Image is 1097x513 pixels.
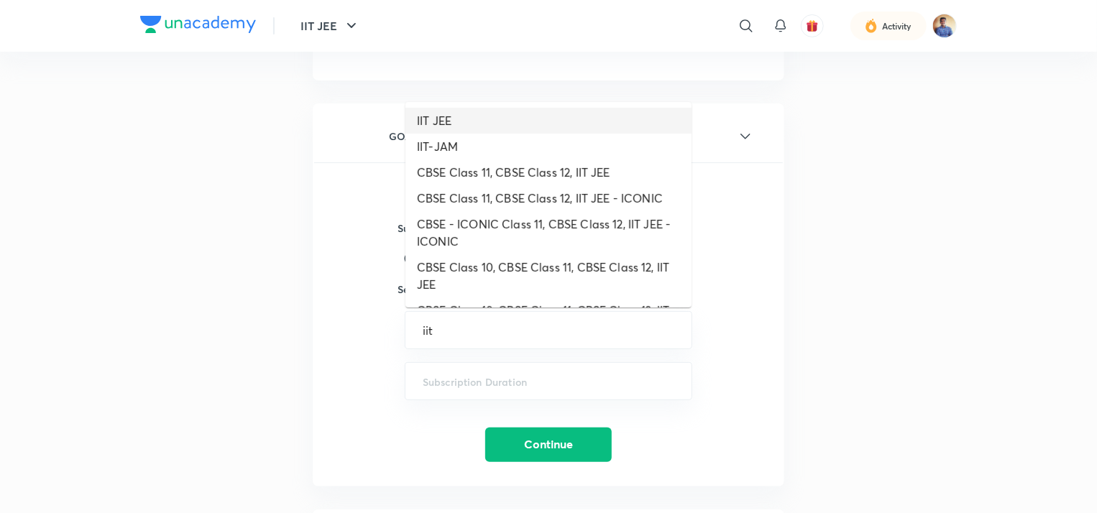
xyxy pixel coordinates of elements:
img: Company Logo [140,16,256,33]
img: activity [865,17,878,34]
li: CBSE Class 11, CBSE Class 12, IIT JEE - ICONIC [405,185,692,211]
li: CBSE - ICONIC Class 11, CBSE Class 12, IIT JEE - ICONIC [405,211,692,254]
li: CBSE Class 11, CBSE Class 12, IIT JEE [405,160,692,185]
li: CBSE Class 10, CBSE Class 11, CBSE Class 12, IIT JEE - ICONIC [405,297,692,341]
img: avatar [806,19,819,32]
button: avatar [801,14,824,37]
h6: Subscription Type [398,221,699,236]
button: IIT JEE [292,11,369,40]
a: Company Logo [140,16,256,37]
button: Continue [485,427,612,462]
input: Subscription Duration [423,374,674,388]
li: IIT-JAM [405,134,692,160]
h6: Select subscription [398,282,699,297]
button: Close [684,328,687,331]
h6: GOAL SELECTION [389,129,477,144]
input: Goal Name [423,323,674,337]
img: Bhushan BM [932,14,957,38]
li: CBSE Class 10, CBSE Class 11, CBSE Class 12, IIT JEE [405,254,692,297]
li: IIT JEE [405,108,692,134]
